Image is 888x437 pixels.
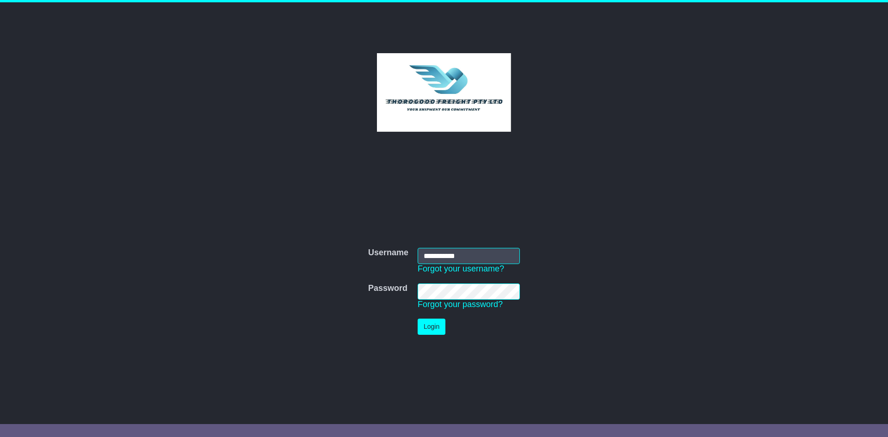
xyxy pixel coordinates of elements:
[418,264,504,273] a: Forgot your username?
[368,248,408,258] label: Username
[418,300,503,309] a: Forgot your password?
[368,283,407,294] label: Password
[377,53,512,132] img: Thorogood Freight Pty Ltd
[418,319,445,335] button: Login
